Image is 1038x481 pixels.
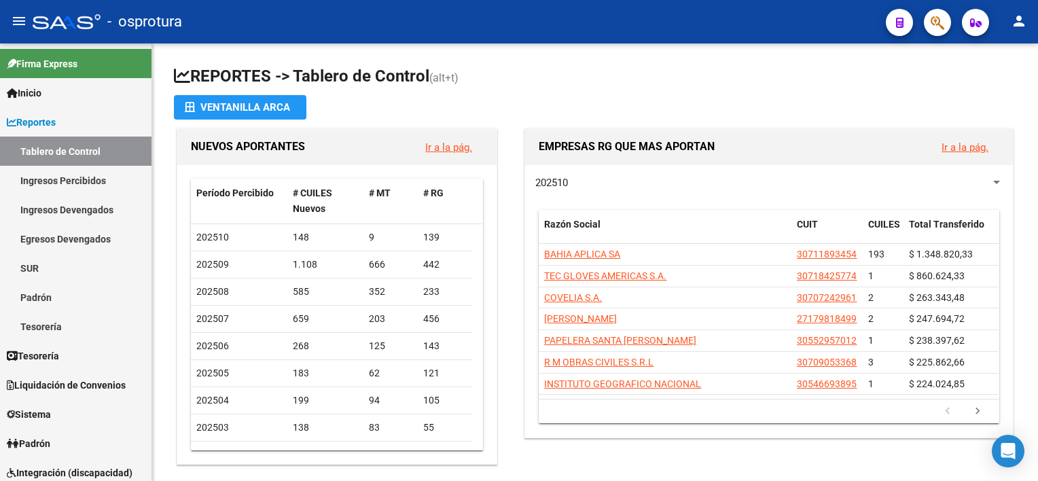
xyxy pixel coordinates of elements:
[423,366,467,381] div: 121
[287,179,363,224] datatable-header-cell: # CUILES Nuevos
[909,219,984,230] span: Total Transferido
[196,368,229,378] span: 202505
[791,210,863,255] datatable-header-cell: CUIT
[868,219,900,230] span: CUILES
[174,65,1016,89] h1: REPORTES -> Tablero de Control
[535,177,568,189] span: 202510
[7,56,77,71] span: Firma Express
[369,188,391,198] span: # MT
[909,335,965,346] span: $ 238.397,62
[196,422,229,433] span: 202503
[363,179,418,224] datatable-header-cell: # MT
[797,219,818,230] span: CUIT
[544,357,654,368] span: R M OBRAS CIVILES S.R.L
[196,340,229,351] span: 202506
[544,249,620,260] span: BAHIA APLICA SA
[931,135,999,160] button: Ir a la pág.
[909,270,965,281] span: $ 860.624,33
[293,420,358,435] div: 138
[293,393,358,408] div: 199
[868,270,874,281] span: 1
[544,292,602,303] span: COVELIA S.A.
[369,338,412,354] div: 125
[868,292,874,303] span: 2
[418,179,472,224] datatable-header-cell: # RG
[196,395,229,406] span: 202504
[369,257,412,272] div: 666
[868,357,874,368] span: 3
[7,436,50,451] span: Padrón
[11,13,27,29] mat-icon: menu
[935,404,961,419] a: go to previous page
[369,366,412,381] div: 62
[797,357,857,368] span: 30709053368
[293,284,358,300] div: 585
[369,447,412,463] div: 26
[196,313,229,324] span: 202507
[1011,13,1027,29] mat-icon: person
[903,210,999,255] datatable-header-cell: Total Transferido
[293,366,358,381] div: 183
[293,257,358,272] div: 1.108
[293,188,332,214] span: # CUILES Nuevos
[293,230,358,245] div: 148
[868,378,874,389] span: 1
[174,95,306,120] button: Ventanilla ARCA
[539,210,791,255] datatable-header-cell: Razón Social
[196,232,229,243] span: 202510
[965,404,990,419] a: go to next page
[429,71,459,84] span: (alt+t)
[868,249,884,260] span: 193
[369,284,412,300] div: 352
[423,447,467,463] div: 33
[107,7,182,37] span: - osprotura
[797,249,857,260] span: 30711893454
[196,259,229,270] span: 202509
[423,420,467,435] div: 55
[191,179,287,224] datatable-header-cell: Período Percibido
[797,313,857,324] span: 27179818499
[797,378,857,389] span: 30546693895
[423,338,467,354] div: 143
[196,449,229,460] span: 202502
[909,292,965,303] span: $ 263.343,48
[185,95,296,120] div: Ventanilla ARCA
[544,270,666,281] span: TEC GLOVES AMERICAS S.A.
[293,311,358,327] div: 659
[539,140,715,153] span: EMPRESAS RG QUE MAS APORTAN
[909,249,973,260] span: $ 1.348.820,33
[544,219,601,230] span: Razón Social
[7,349,59,363] span: Tesorería
[423,188,444,198] span: # RG
[797,270,857,281] span: 30718425774
[196,188,274,198] span: Período Percibido
[369,420,412,435] div: 83
[423,284,467,300] div: 233
[423,230,467,245] div: 139
[992,435,1024,467] div: Open Intercom Messenger
[797,292,857,303] span: 30707242961
[7,86,41,101] span: Inicio
[423,257,467,272] div: 442
[909,357,965,368] span: $ 225.862,66
[544,378,701,389] span: INSTITUTO GEOGRAFICO NACIONAL
[414,135,483,160] button: Ir a la pág.
[7,465,132,480] span: Integración (discapacidad)
[863,210,903,255] datatable-header-cell: CUILES
[423,393,467,408] div: 105
[7,115,56,130] span: Reportes
[293,338,358,354] div: 268
[909,378,965,389] span: $ 224.024,85
[909,313,965,324] span: $ 247.694,72
[942,141,988,154] a: Ir a la pág.
[7,378,126,393] span: Liquidación de Convenios
[423,311,467,327] div: 456
[868,313,874,324] span: 2
[369,311,412,327] div: 203
[191,140,305,153] span: NUEVOS APORTANTES
[797,335,857,346] span: 30552957012
[293,447,358,463] div: 59
[369,230,412,245] div: 9
[369,393,412,408] div: 94
[196,286,229,297] span: 202508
